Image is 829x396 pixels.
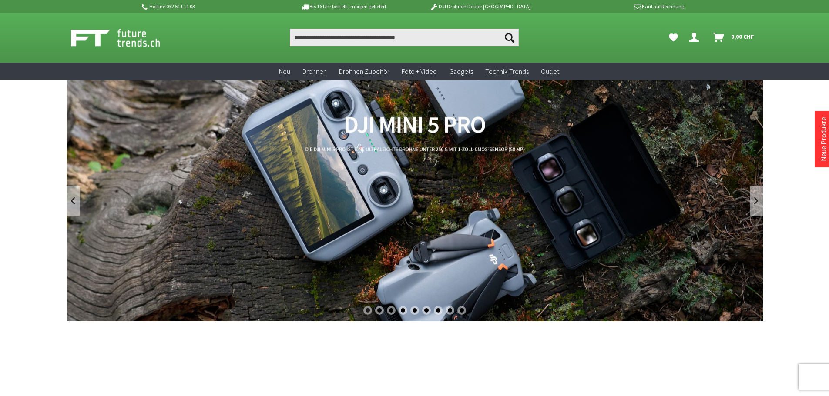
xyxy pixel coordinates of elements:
[302,67,327,76] span: Drohnen
[548,1,684,12] p: Kauf auf Rechnung
[396,63,443,80] a: Foto + Video
[500,29,519,46] button: Suchen
[410,306,419,315] div: 5
[399,306,407,315] div: 4
[541,67,559,76] span: Outlet
[387,306,396,315] div: 3
[67,80,763,321] a: DJI Mini 5 Pro
[273,63,296,80] a: Neu
[363,306,372,315] div: 1
[819,117,828,161] a: Neue Produkte
[535,63,565,80] a: Outlet
[296,63,333,80] a: Drohnen
[479,63,535,80] a: Technik-Trends
[731,30,754,43] span: 0,00 CHF
[339,67,389,76] span: Drohnen Zubehör
[290,29,519,46] input: Produkt, Marke, Kategorie, EAN, Artikelnummer…
[71,27,179,49] img: Shop Futuretrends - zur Startseite wechseln
[446,306,454,315] div: 8
[422,306,431,315] div: 6
[279,67,290,76] span: Neu
[665,29,682,46] a: Meine Favoriten
[485,67,529,76] span: Technik-Trends
[709,29,759,46] a: Warenkorb
[686,29,706,46] a: Dein Konto
[402,67,437,76] span: Foto + Video
[375,306,384,315] div: 2
[449,67,473,76] span: Gadgets
[457,306,466,315] div: 9
[443,63,479,80] a: Gadgets
[141,1,276,12] p: Hotline 032 511 11 03
[412,1,548,12] p: DJI Drohnen Dealer [GEOGRAPHIC_DATA]
[276,1,412,12] p: Bis 16 Uhr bestellt, morgen geliefert.
[434,306,443,315] div: 7
[333,63,396,80] a: Drohnen Zubehör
